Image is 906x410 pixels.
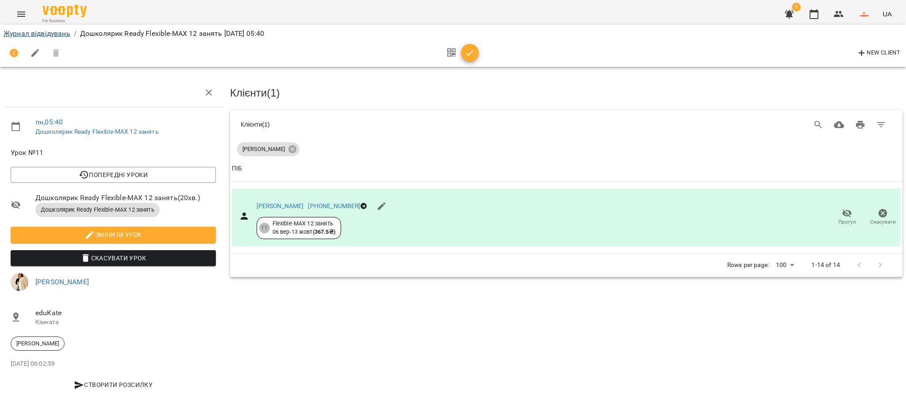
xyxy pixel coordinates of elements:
img: Voopty Logo [42,4,87,17]
button: Попередні уроки [11,167,216,183]
button: Menu [11,4,32,25]
span: Урок №11 [11,147,216,158]
span: eduKate [35,308,216,318]
a: пн , 05:40 [35,118,63,126]
button: Скасувати Урок [11,250,216,266]
img: 86f377443daa486b3a215227427d088a.png [858,8,870,20]
div: 11 [259,223,270,233]
b: ( 367.5 ₴ ) [313,228,335,235]
span: 1 [792,3,801,12]
a: [PHONE_NUMBER] [308,202,360,209]
img: fdd027e441a0c5173205924c3f4c3b57.jpg [11,273,28,291]
div: ПІБ [232,163,242,174]
button: Search [808,114,829,135]
span: Скасувати [870,218,896,226]
button: Скасувати [865,205,901,230]
p: [DATE] 06:02:59 [11,360,216,368]
span: [PERSON_NAME] [11,340,64,348]
span: Дошколярик Ready Flexible-MAX 12 занять [35,206,160,214]
span: UA [883,9,892,19]
p: 1-14 of 14 [811,261,840,270]
div: Клієнти ( 1 ) [241,120,539,129]
div: [PERSON_NAME] [237,142,299,156]
span: [PERSON_NAME] [237,145,290,153]
li: / [74,28,77,39]
button: Змінити урок [11,227,216,243]
span: Змінити урок [18,229,209,240]
div: Flexible-MAX 12 занять 06 вер - 13 жовт [273,220,335,236]
span: For Business [42,18,87,24]
button: Створити розсилку [11,377,216,393]
div: [PERSON_NAME] [11,337,65,351]
p: Дошколярик Ready Flexible-MAX 12 занять [DATE] 05:40 [80,28,265,39]
a: [PERSON_NAME] [35,278,89,286]
p: Rows per page: [727,261,769,270]
span: Попередні уроки [18,170,209,180]
p: Кімната [35,318,216,327]
span: Прогул [838,218,856,226]
button: Друк [850,114,871,135]
button: Фільтр [871,114,892,135]
a: [PERSON_NAME] [257,202,304,209]
div: Sort [232,163,242,174]
span: Створити розсилку [14,379,212,390]
span: Дошколярик Ready Flexible-MAX 12 занять ( 20 хв. ) [35,193,216,203]
nav: breadcrumb [4,28,902,39]
div: 100 [772,259,797,271]
button: New Client [854,46,902,60]
span: New Client [856,48,900,58]
a: Дошколярик Ready Flexible-MAX 12 занять [35,128,158,135]
button: UA [879,6,895,22]
button: Завантажити CSV [829,114,850,135]
a: Журнал відвідувань [4,29,70,38]
div: Table Toolbar [230,110,902,139]
button: Прогул [829,205,865,230]
span: Скасувати Урок [18,253,209,263]
h3: Клієнти ( 1 ) [230,87,902,99]
span: ПІБ [232,163,901,174]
